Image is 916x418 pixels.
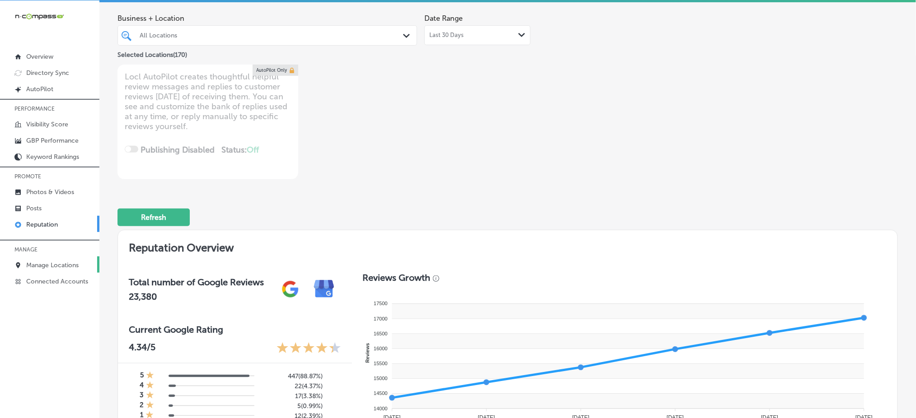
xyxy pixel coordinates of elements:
[374,301,388,307] tspan: 17500
[374,346,388,351] tspan: 16000
[273,272,307,306] img: gPZS+5FD6qPJAAAAABJRU5ErkJggg==
[374,316,388,321] tspan: 17000
[374,376,388,381] tspan: 15000
[146,371,154,381] div: 1 Star
[262,402,323,410] h5: 5 ( 0.99% )
[26,53,53,60] p: Overview
[363,272,431,283] h3: Reviews Growth
[129,291,264,302] h2: 23,380
[26,221,58,228] p: Reputation
[140,401,144,411] h4: 2
[424,14,463,23] label: Date Range
[26,204,42,212] p: Posts
[262,382,323,390] h5: 22 ( 4.37% )
[140,32,404,39] div: All Locations
[26,85,53,93] p: AutoPilot
[277,342,341,356] div: 4.34 Stars
[118,230,897,261] h2: Reputation Overview
[140,371,144,381] h4: 5
[374,391,388,396] tspan: 14500
[26,137,79,144] p: GBP Performance
[146,381,154,391] div: 1 Star
[117,14,417,23] span: Business + Location
[146,401,154,411] div: 1 Star
[374,406,388,411] tspan: 14000
[26,188,74,196] p: Photos & Videos
[117,209,190,226] button: Refresh
[26,121,68,128] p: Visibility Score
[129,342,155,356] p: 4.34 /5
[374,331,388,336] tspan: 16500
[26,153,79,161] p: Keyword Rankings
[14,12,64,21] img: 660ab0bf-5cc7-4cb8-ba1c-48b5ae0f18e60NCTV_CLogo_TV_Black_-500x88.png
[117,47,187,59] p: Selected Locations ( 170 )
[140,391,144,401] h4: 3
[146,391,154,401] div: 1 Star
[26,69,69,77] p: Directory Sync
[429,32,464,39] span: Last 30 Days
[129,324,341,335] h3: Current Google Rating
[307,272,341,306] img: e7ababfa220611ac49bdb491a11684a6.png
[374,361,388,366] tspan: 15500
[26,261,79,269] p: Manage Locations
[26,278,88,285] p: Connected Accounts
[262,392,323,400] h5: 17 ( 3.38% )
[129,277,264,288] h3: Total number of Google Reviews
[140,381,144,391] h4: 4
[364,343,370,363] text: Reviews
[262,372,323,380] h5: 447 ( 88.87% )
